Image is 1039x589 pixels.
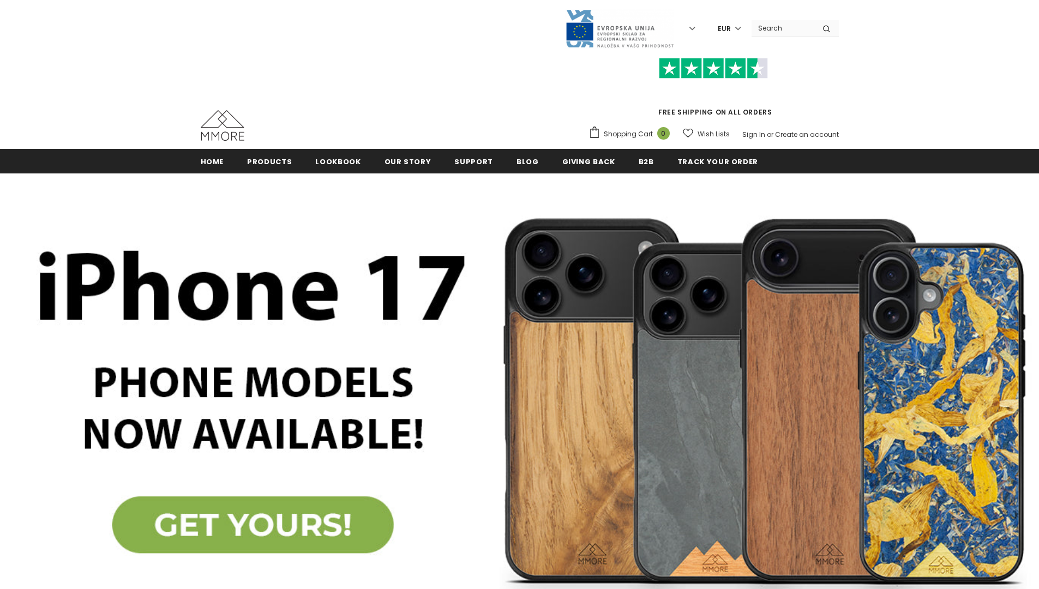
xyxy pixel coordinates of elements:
[775,130,839,139] a: Create an account
[201,149,224,173] a: Home
[385,149,431,173] a: Our Story
[562,157,615,167] span: Giving back
[565,23,674,33] a: Javni Razpis
[201,157,224,167] span: Home
[604,129,653,140] span: Shopping Cart
[639,157,654,167] span: B2B
[659,58,768,79] img: Trust Pilot Stars
[517,149,539,173] a: Blog
[454,149,493,173] a: support
[385,157,431,167] span: Our Story
[588,79,839,107] iframe: Customer reviews powered by Trustpilot
[767,130,773,139] span: or
[454,157,493,167] span: support
[315,149,361,173] a: Lookbook
[639,149,654,173] a: B2B
[565,9,674,49] img: Javni Razpis
[677,149,758,173] a: Track your order
[677,157,758,167] span: Track your order
[698,129,730,140] span: Wish Lists
[718,23,731,34] span: EUR
[588,126,675,142] a: Shopping Cart 0
[742,130,765,139] a: Sign In
[517,157,539,167] span: Blog
[588,63,839,117] span: FREE SHIPPING ON ALL ORDERS
[657,127,670,140] span: 0
[201,110,244,141] img: MMORE Cases
[315,157,361,167] span: Lookbook
[247,149,292,173] a: Products
[562,149,615,173] a: Giving back
[683,124,730,143] a: Wish Lists
[752,20,814,36] input: Search Site
[247,157,292,167] span: Products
